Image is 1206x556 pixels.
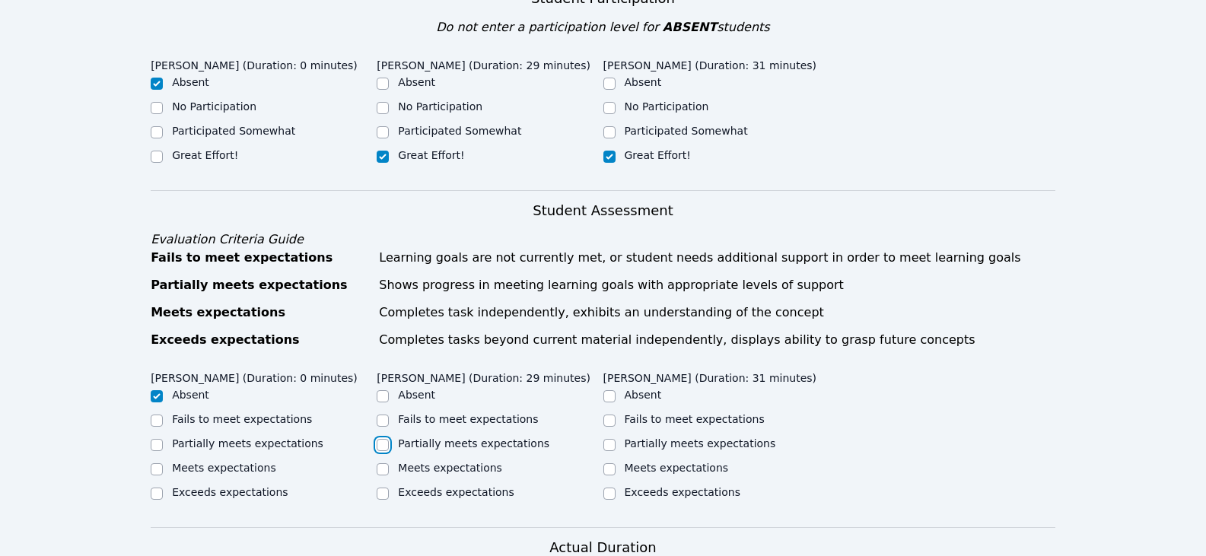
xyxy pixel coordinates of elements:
[172,389,209,401] label: Absent
[151,276,370,294] div: Partially meets expectations
[625,486,740,498] label: Exceeds expectations
[603,364,817,387] legend: [PERSON_NAME] (Duration: 31 minutes)
[151,331,370,349] div: Exceeds expectations
[379,303,1055,322] div: Completes task independently, exhibits an understanding of the concept
[172,100,256,113] label: No Participation
[377,364,590,387] legend: [PERSON_NAME] (Duration: 29 minutes)
[625,149,691,161] label: Great Effort!
[172,413,312,425] label: Fails to meet expectations
[625,100,709,113] label: No Participation
[398,437,549,450] label: Partially meets expectations
[603,52,817,75] legend: [PERSON_NAME] (Duration: 31 minutes)
[151,200,1055,221] h3: Student Assessment
[151,364,358,387] legend: [PERSON_NAME] (Duration: 0 minutes)
[625,437,776,450] label: Partially meets expectations
[379,331,1055,349] div: Completes tasks beyond current material independently, displays ability to grasp future concepts
[663,20,717,34] span: ABSENT
[151,18,1055,37] div: Do not enter a participation level for students
[625,125,748,137] label: Participated Somewhat
[398,125,521,137] label: Participated Somewhat
[398,486,514,498] label: Exceeds expectations
[625,389,662,401] label: Absent
[398,149,464,161] label: Great Effort!
[172,76,209,88] label: Absent
[172,125,295,137] label: Participated Somewhat
[172,149,238,161] label: Great Effort!
[625,76,662,88] label: Absent
[398,76,435,88] label: Absent
[379,249,1055,267] div: Learning goals are not currently met, or student needs additional support in order to meet learni...
[172,462,276,474] label: Meets expectations
[151,303,370,322] div: Meets expectations
[379,276,1055,294] div: Shows progress in meeting learning goals with appropriate levels of support
[377,52,590,75] legend: [PERSON_NAME] (Duration: 29 minutes)
[151,249,370,267] div: Fails to meet expectations
[398,413,538,425] label: Fails to meet expectations
[398,462,502,474] label: Meets expectations
[625,462,729,474] label: Meets expectations
[151,230,1055,249] div: Evaluation Criteria Guide
[625,413,765,425] label: Fails to meet expectations
[398,389,435,401] label: Absent
[172,437,323,450] label: Partially meets expectations
[398,100,482,113] label: No Participation
[151,52,358,75] legend: [PERSON_NAME] (Duration: 0 minutes)
[172,486,288,498] label: Exceeds expectations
